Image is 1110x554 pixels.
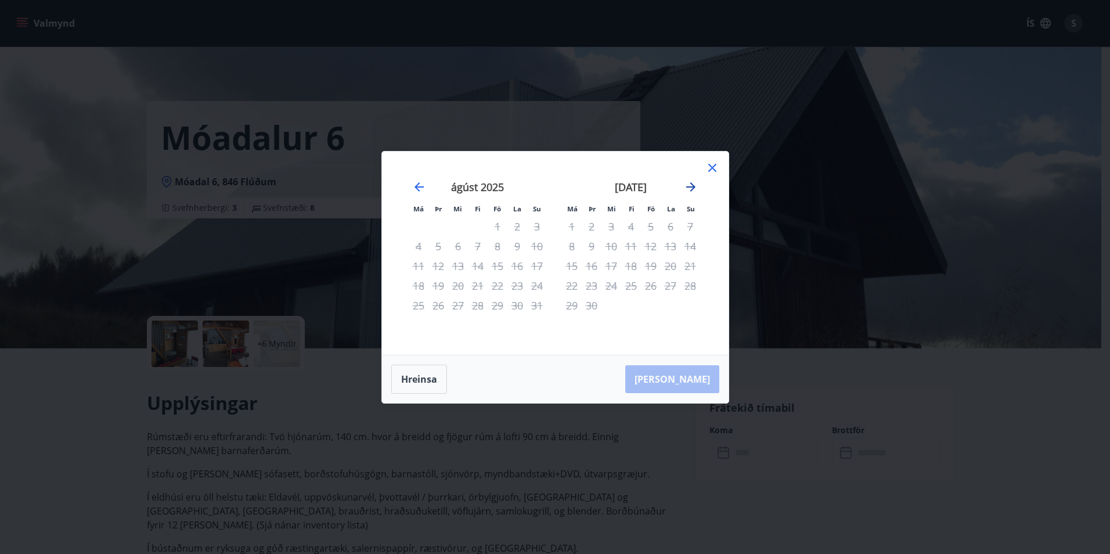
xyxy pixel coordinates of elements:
[562,217,582,236] td: Not available. mánudagur, 1. september 2025
[527,236,547,256] td: Not available. sunnudagur, 10. ágúst 2025
[468,236,488,256] td: Not available. fimmtudagur, 7. ágúst 2025
[601,276,621,296] td: Not available. miðvikudagur, 24. september 2025
[413,204,424,213] small: Má
[409,296,428,315] td: Not available. mánudagur, 25. ágúst 2025
[412,180,426,194] div: Move backward to switch to the previous month.
[582,256,601,276] td: Not available. þriðjudagur, 16. september 2025
[684,180,698,194] div: Move forward to switch to the next month.
[475,204,481,213] small: Fi
[409,256,428,276] td: Not available. mánudagur, 11. ágúst 2025
[621,276,641,296] td: Not available. fimmtudagur, 25. september 2025
[582,236,601,256] td: Not available. þriðjudagur, 9. september 2025
[533,204,541,213] small: Su
[507,276,527,296] td: Not available. laugardagur, 23. ágúst 2025
[507,296,527,315] td: Not available. laugardagur, 30. ágúst 2025
[562,276,582,296] td: Not available. mánudagur, 22. september 2025
[615,180,647,194] strong: [DATE]
[601,217,621,236] td: Not available. miðvikudagur, 3. september 2025
[667,204,675,213] small: La
[435,204,442,213] small: Þr
[527,296,547,315] td: Not available. sunnudagur, 31. ágúst 2025
[428,276,448,296] td: Not available. þriðjudagur, 19. ágúst 2025
[589,204,596,213] small: Þr
[687,204,695,213] small: Su
[641,236,661,256] td: Not available. föstudagur, 12. september 2025
[562,256,582,276] td: Not available. mánudagur, 15. september 2025
[448,276,468,296] td: Not available. miðvikudagur, 20. ágúst 2025
[493,204,501,213] small: Fö
[507,256,527,276] td: Not available. laugardagur, 16. ágúst 2025
[507,217,527,236] td: Not available. laugardagur, 2. ágúst 2025
[661,236,680,256] td: Not available. laugardagur, 13. september 2025
[488,256,507,276] td: Not available. föstudagur, 15. ágúst 2025
[641,217,661,236] td: Not available. föstudagur, 5. september 2025
[527,217,547,236] td: Not available. sunnudagur, 3. ágúst 2025
[621,256,641,276] td: Not available. fimmtudagur, 18. september 2025
[488,236,507,256] td: Not available. föstudagur, 8. ágúst 2025
[607,204,616,213] small: Mi
[527,256,547,276] td: Not available. sunnudagur, 17. ágúst 2025
[527,276,547,296] td: Not available. sunnudagur, 24. ágúst 2025
[641,276,661,296] td: Not available. föstudagur, 26. september 2025
[488,217,507,236] td: Not available. föstudagur, 1. ágúst 2025
[680,256,700,276] td: Not available. sunnudagur, 21. september 2025
[582,276,601,296] td: Not available. þriðjudagur, 23. september 2025
[680,217,700,236] td: Not available. sunnudagur, 7. september 2025
[396,166,715,341] div: Calendar
[601,236,621,256] td: Not available. miðvikudagur, 10. september 2025
[391,365,447,394] button: Hreinsa
[507,236,527,256] td: Not available. laugardagur, 9. ágúst 2025
[641,256,661,276] td: Not available. föstudagur, 19. september 2025
[567,204,578,213] small: Má
[562,236,582,256] td: Not available. mánudagur, 8. september 2025
[680,276,700,296] td: Not available. sunnudagur, 28. september 2025
[513,204,521,213] small: La
[488,296,507,315] td: Not available. föstudagur, 29. ágúst 2025
[661,276,680,296] td: Not available. laugardagur, 27. september 2025
[621,236,641,256] td: Not available. fimmtudagur, 11. september 2025
[468,256,488,276] td: Not available. fimmtudagur, 14. ágúst 2025
[409,236,428,256] td: Not available. mánudagur, 4. ágúst 2025
[428,296,448,315] td: Not available. þriðjudagur, 26. ágúst 2025
[680,236,700,256] td: Not available. sunnudagur, 14. september 2025
[661,256,680,276] td: Not available. laugardagur, 20. september 2025
[453,204,462,213] small: Mi
[562,296,582,315] td: Not available. mánudagur, 29. september 2025
[661,217,680,236] td: Not available. laugardagur, 6. september 2025
[582,217,601,236] td: Not available. þriðjudagur, 2. september 2025
[448,236,468,256] td: Not available. miðvikudagur, 6. ágúst 2025
[409,276,428,296] td: Not available. mánudagur, 18. ágúst 2025
[451,180,504,194] strong: ágúst 2025
[428,236,448,256] td: Not available. þriðjudagur, 5. ágúst 2025
[488,276,507,296] td: Not available. föstudagur, 22. ágúst 2025
[448,256,468,276] td: Not available. miðvikudagur, 13. ágúst 2025
[621,217,641,236] td: Not available. fimmtudagur, 4. september 2025
[601,256,621,276] td: Not available. miðvikudagur, 17. september 2025
[468,296,488,315] td: Not available. fimmtudagur, 28. ágúst 2025
[629,204,635,213] small: Fi
[448,296,468,315] td: Not available. miðvikudagur, 27. ágúst 2025
[428,256,448,276] td: Not available. þriðjudagur, 12. ágúst 2025
[582,296,601,315] td: Not available. þriðjudagur, 30. september 2025
[468,276,488,296] td: Not available. fimmtudagur, 21. ágúst 2025
[647,204,655,213] small: Fö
